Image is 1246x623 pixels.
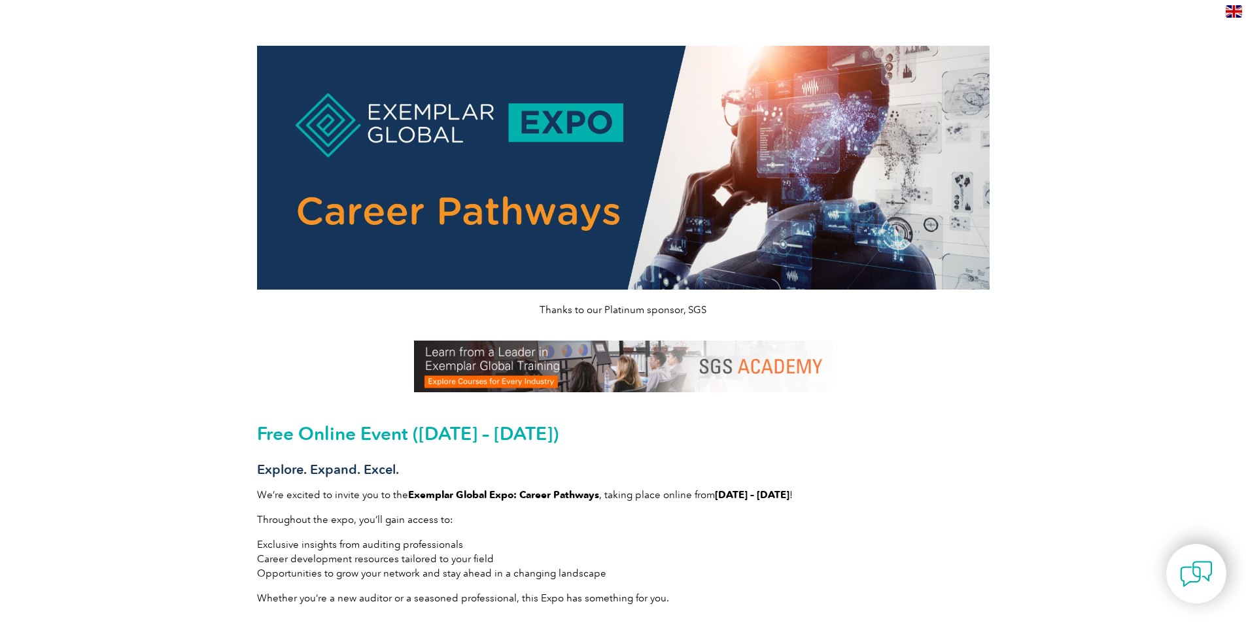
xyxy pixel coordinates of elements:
p: Thanks to our Platinum sponsor, SGS [257,303,990,317]
strong: [DATE] – [DATE] [715,489,789,501]
img: en [1226,5,1242,18]
img: contact-chat.png [1180,558,1213,590]
li: Exclusive insights from auditing professionals [257,537,990,552]
li: Career development resources tailored to your field [257,552,990,566]
p: We’re excited to invite you to the , taking place online from ! [257,488,990,502]
img: SGS [414,341,833,392]
img: career pathways [257,46,990,290]
h2: Free Online Event ([DATE] – [DATE]) [257,423,990,444]
li: Opportunities to grow your network and stay ahead in a changing landscape [257,566,990,581]
p: Throughout the expo, you’ll gain access to: [257,513,990,527]
h3: Explore. Expand. Excel. [257,462,990,478]
strong: Exemplar Global Expo: Career Pathways [408,489,599,501]
p: Whether you’re a new auditor or a seasoned professional, this Expo has something for you. [257,591,990,605]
